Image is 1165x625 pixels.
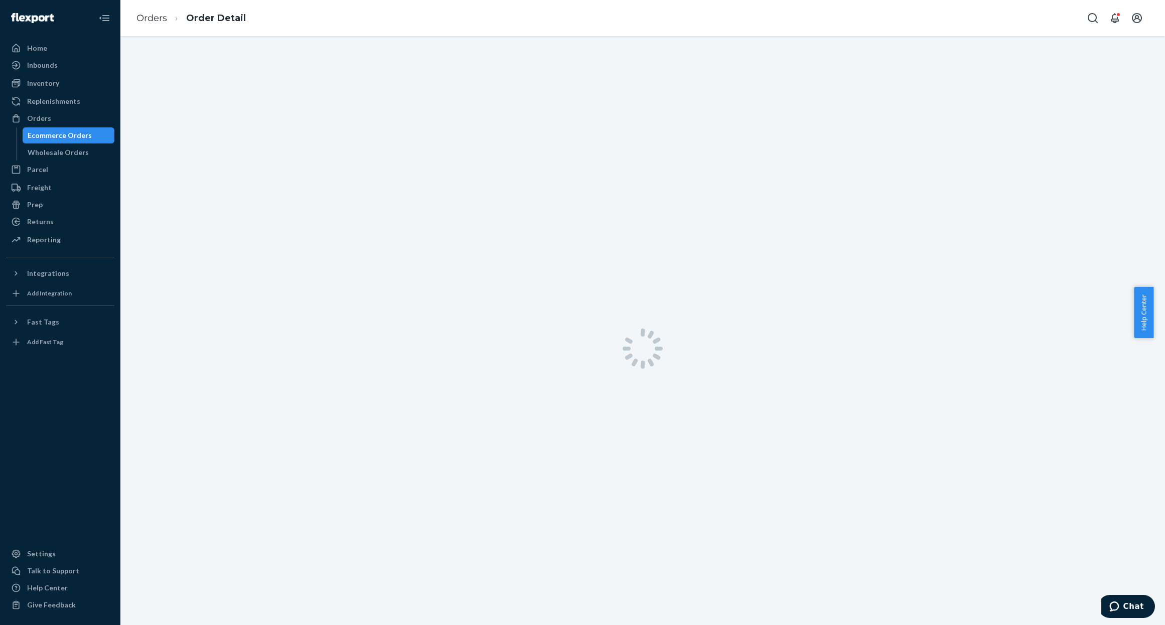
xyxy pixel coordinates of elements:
div: Parcel [27,165,48,175]
a: Wholesale Orders [23,144,115,161]
a: Orders [6,110,114,126]
div: Home [27,43,47,53]
a: Add Fast Tag [6,334,114,350]
div: Freight [27,183,52,193]
div: Returns [27,217,54,227]
a: Inventory [6,75,114,91]
a: Prep [6,197,114,213]
button: Integrations [6,265,114,281]
div: Inventory [27,78,59,88]
a: Freight [6,180,114,196]
div: Give Feedback [27,600,76,610]
button: Talk to Support [6,563,114,579]
a: Order Detail [186,13,246,24]
a: Home [6,40,114,56]
div: Fast Tags [27,317,59,327]
a: Help Center [6,580,114,596]
div: Reporting [27,235,61,245]
a: Orders [136,13,167,24]
div: Settings [27,549,56,559]
button: Fast Tags [6,314,114,330]
div: Ecommerce Orders [28,130,92,140]
div: Replenishments [27,96,80,106]
a: Inbounds [6,57,114,73]
a: Replenishments [6,93,114,109]
div: Integrations [27,268,69,278]
iframe: Opens a widget where you can chat to one of our agents [1101,595,1155,620]
button: Give Feedback [6,597,114,613]
a: Reporting [6,232,114,248]
div: Wholesale Orders [28,147,89,158]
img: Flexport logo [11,13,54,23]
a: Ecommerce Orders [23,127,115,143]
a: Add Integration [6,285,114,301]
button: Help Center [1134,287,1153,338]
div: Add Integration [27,289,72,297]
button: Open Search Box [1083,8,1103,28]
div: Prep [27,200,43,210]
div: Inbounds [27,60,58,70]
a: Settings [6,546,114,562]
ol: breadcrumbs [128,4,254,33]
div: Talk to Support [27,566,79,576]
a: Parcel [6,162,114,178]
div: Orders [27,113,51,123]
div: Help Center [27,583,68,593]
button: Close Navigation [94,8,114,28]
button: Open account menu [1127,8,1147,28]
button: Open notifications [1105,8,1125,28]
a: Returns [6,214,114,230]
div: Add Fast Tag [27,338,63,346]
